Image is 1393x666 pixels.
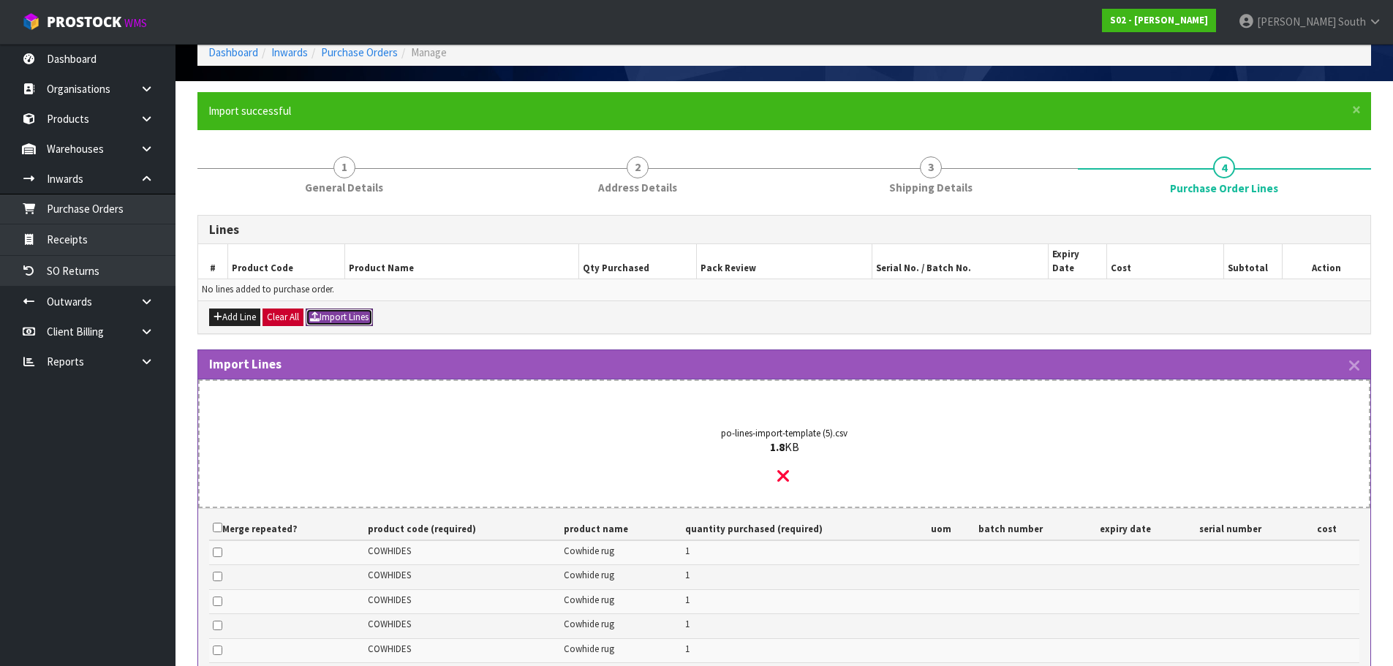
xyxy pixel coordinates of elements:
[685,569,690,581] span: 1
[872,244,1048,279] th: Serial No. / Batch No.
[209,357,1359,371] h3: Import Lines
[208,104,291,118] span: Import successful
[47,12,121,31] span: ProStock
[1313,516,1359,540] th: cost
[1257,15,1336,29] span: [PERSON_NAME]
[685,594,690,606] span: 1
[564,594,614,606] span: Cowhide rug
[975,516,1096,540] th: batch number
[920,156,942,178] span: 3
[685,643,690,655] span: 1
[368,594,411,606] span: COWHIDES
[685,545,690,557] span: 1
[263,309,303,326] button: Clear All
[1048,244,1106,279] th: Expiry Date
[1224,244,1283,279] th: Subtotal
[344,244,579,279] th: Product Name
[1106,244,1223,279] th: Cost
[564,569,614,581] span: Cowhide rug
[198,244,227,279] th: #
[209,223,1359,237] h3: Lines
[927,516,974,540] th: uom
[227,244,344,279] th: Product Code
[579,244,696,279] th: Qty Purchased
[770,439,785,454] strong: 1.8
[627,156,649,178] span: 2
[889,180,973,195] span: Shipping Details
[364,516,560,540] th: product code (required)
[564,643,614,655] span: Cowhide rug
[305,180,383,195] span: General Details
[696,244,872,279] th: Pack Review
[1196,516,1313,540] th: serial number
[1170,181,1278,196] span: Purchase Order Lines
[368,569,411,581] span: COWHIDES
[685,618,690,630] span: 1
[564,545,614,557] span: Cowhide rug
[1213,156,1235,178] span: 4
[1096,516,1196,540] th: expiry date
[306,309,373,326] button: Import Lines
[717,426,852,440] span: po-lines-import-template (5).csv
[209,309,260,326] button: Add Line
[368,643,411,655] span: COWHIDES
[124,16,147,30] small: WMS
[321,45,398,59] a: Purchase Orders
[1110,14,1208,26] strong: S02 - [PERSON_NAME]
[1338,15,1366,29] span: South
[333,156,355,178] span: 1
[411,45,447,59] span: Manage
[208,45,258,59] a: Dashboard
[198,279,1370,300] td: No lines added to purchase order.
[564,618,614,630] span: Cowhide rug
[682,516,927,540] th: quantity purchased (required)
[22,12,40,31] img: cube-alt.png
[1283,244,1370,279] th: Action
[1102,9,1216,32] a: S02 - [PERSON_NAME]
[209,516,364,540] th: Merge repeated?
[598,180,677,195] span: Address Details
[271,45,308,59] a: Inwards
[560,516,682,540] th: product name
[235,440,1333,455] div: KB
[1352,99,1361,120] span: ×
[368,618,411,630] span: COWHIDES
[368,545,411,557] span: COWHIDES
